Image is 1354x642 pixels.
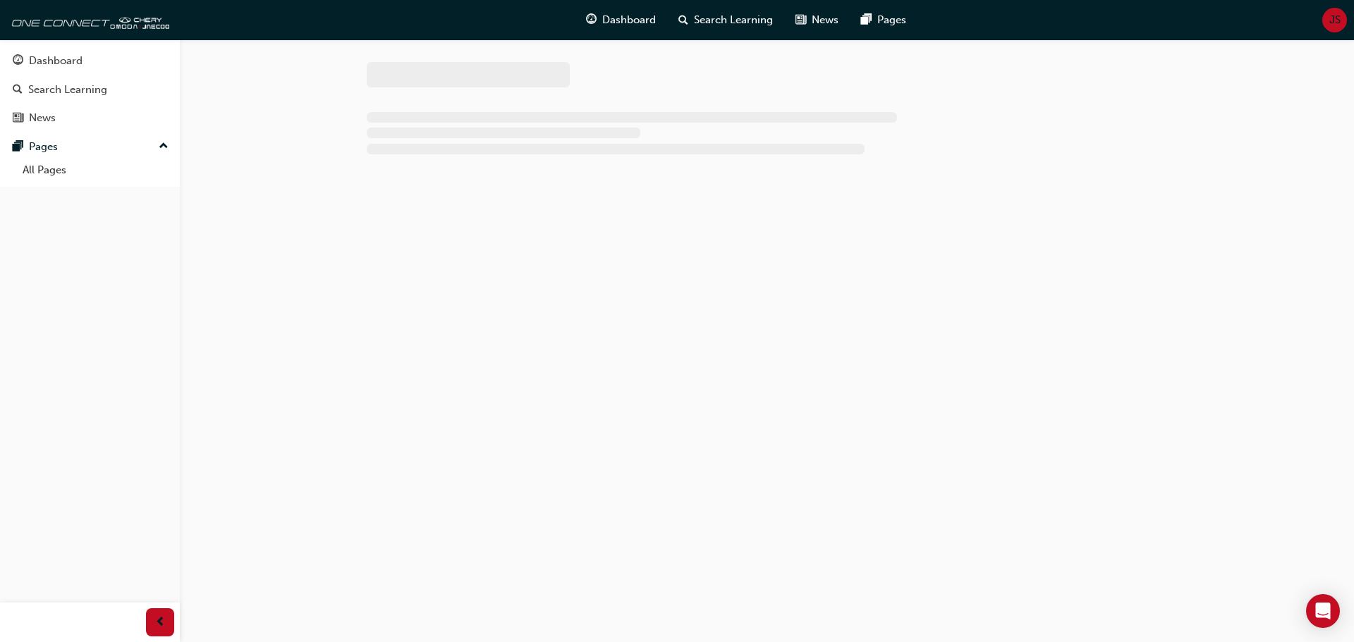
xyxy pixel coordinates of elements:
a: All Pages [17,159,174,181]
a: search-iconSearch Learning [667,6,784,35]
span: news-icon [795,11,806,29]
span: News [812,12,838,28]
span: up-icon [159,137,169,156]
span: search-icon [13,84,23,97]
a: guage-iconDashboard [575,6,667,35]
span: search-icon [678,11,688,29]
img: oneconnect [7,6,169,34]
span: pages-icon [861,11,872,29]
span: pages-icon [13,141,23,154]
span: guage-icon [13,55,23,68]
a: News [6,105,174,131]
div: Pages [29,139,58,155]
div: News [29,110,56,126]
a: Search Learning [6,77,174,103]
button: Pages [6,134,174,160]
button: DashboardSearch LearningNews [6,45,174,134]
span: Dashboard [602,12,656,28]
span: news-icon [13,112,23,125]
span: Pages [877,12,906,28]
div: Dashboard [29,53,83,69]
a: news-iconNews [784,6,850,35]
a: pages-iconPages [850,6,917,35]
span: JS [1329,12,1341,28]
span: guage-icon [586,11,597,29]
div: Open Intercom Messenger [1306,594,1340,628]
span: prev-icon [155,614,166,631]
a: Dashboard [6,48,174,74]
span: Search Learning [694,12,773,28]
div: Search Learning [28,82,107,98]
button: JS [1322,8,1347,32]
